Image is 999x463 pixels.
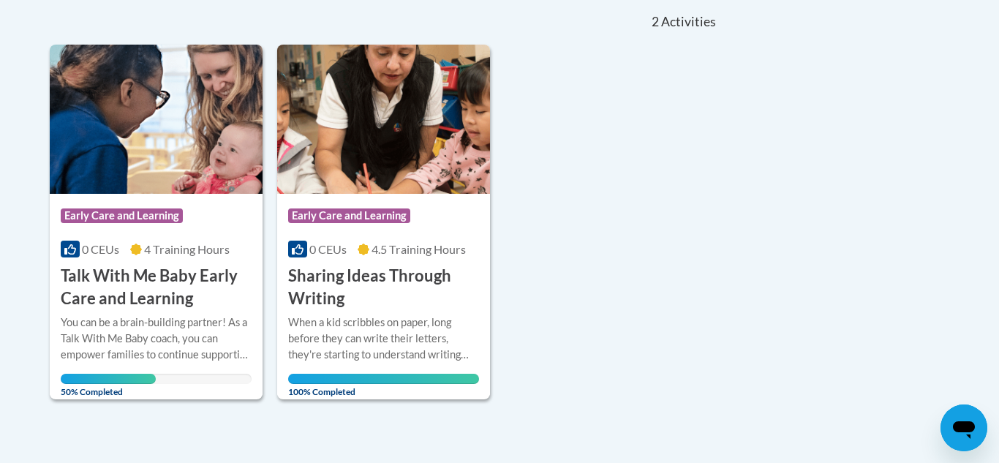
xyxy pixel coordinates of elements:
[661,14,716,30] span: Activities
[61,374,156,397] span: 50% Completed
[277,45,490,399] a: Course LogoEarly Care and Learning0 CEUs4.5 Training Hours Sharing Ideas Through WritingWhen a ki...
[82,242,119,256] span: 0 CEUs
[940,404,987,451] iframe: Button to launch messaging window
[61,265,252,310] h3: Talk With Me Baby Early Care and Learning
[288,315,479,363] div: When a kid scribbles on paper, long before they can write their letters, they're starting to unde...
[288,374,479,384] div: Your progress
[288,208,410,223] span: Early Care and Learning
[277,45,490,194] img: Course Logo
[61,315,252,363] div: You can be a brain-building partner! As a Talk With Me Baby coach, you can empower families to co...
[144,242,230,256] span: 4 Training Hours
[50,45,263,399] a: Course LogoEarly Care and Learning0 CEUs4 Training Hours Talk With Me Baby Early Care and Learnin...
[652,14,659,30] span: 2
[288,265,479,310] h3: Sharing Ideas Through Writing
[50,45,263,194] img: Course Logo
[309,242,347,256] span: 0 CEUs
[288,374,479,397] span: 100% Completed
[372,242,466,256] span: 4.5 Training Hours
[61,374,156,384] div: Your progress
[61,208,183,223] span: Early Care and Learning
